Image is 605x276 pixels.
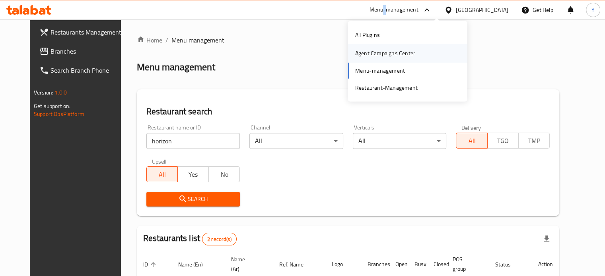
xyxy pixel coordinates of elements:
[137,35,559,45] nav: breadcrumb
[150,169,175,180] span: All
[137,61,215,73] h2: Menu management
[279,260,314,269] span: Ref. Name
[491,135,516,147] span: TGO
[355,31,380,39] div: All Plugins
[146,166,178,182] button: All
[33,23,131,42] a: Restaurants Management
[181,169,206,180] span: Yes
[591,6,595,14] span: Y
[33,61,131,80] a: Search Branch Phone
[202,235,236,243] span: 2 record(s)
[370,5,418,15] div: Menu-management
[51,27,125,37] span: Restaurants Management
[146,192,240,207] button: Search
[34,101,70,111] span: Get support on:
[355,49,415,58] div: Agent Campaigns Center
[249,133,343,149] div: All
[33,42,131,61] a: Branches
[153,194,234,204] span: Search
[459,135,484,147] span: All
[143,260,158,269] span: ID
[353,133,447,149] div: All
[461,125,481,130] label: Delivery
[495,260,521,269] span: Status
[137,35,162,45] a: Home
[54,87,67,98] span: 1.0.0
[177,166,209,182] button: Yes
[456,133,487,149] button: All
[518,133,550,149] button: TMP
[34,109,84,119] a: Support.OpsPlatform
[178,260,213,269] span: Name (En)
[171,35,224,45] span: Menu management
[522,135,547,147] span: TMP
[51,46,125,56] span: Branches
[34,87,53,98] span: Version:
[456,6,508,14] div: [GEOGRAPHIC_DATA]
[146,106,550,118] h2: Restaurant search
[487,133,519,149] button: TGO
[355,83,418,92] div: Restaurant-Management
[143,232,237,245] h2: Restaurants list
[453,255,479,274] span: POS group
[212,169,237,180] span: No
[208,166,240,182] button: No
[152,158,167,164] label: Upsell
[165,35,168,45] li: /
[537,230,556,249] div: Export file
[51,66,125,75] span: Search Branch Phone
[231,255,264,274] span: Name (Ar)
[146,133,240,149] input: Search for restaurant name or ID..
[202,233,237,245] div: Total records count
